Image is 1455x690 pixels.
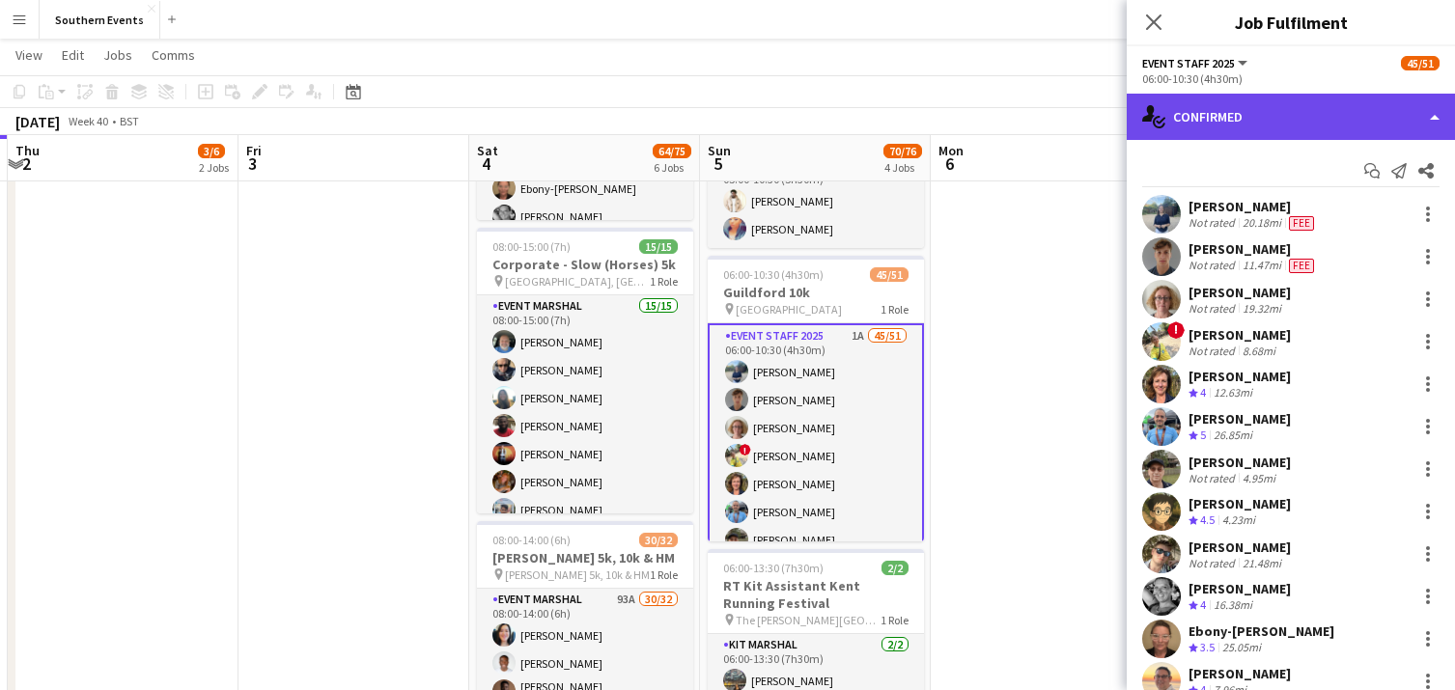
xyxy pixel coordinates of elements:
[474,152,498,175] span: 4
[144,42,203,68] a: Comms
[881,561,909,575] span: 2/2
[736,613,881,627] span: The [PERSON_NAME][GEOGRAPHIC_DATA]
[15,112,60,131] div: [DATE]
[505,567,650,582] span: [PERSON_NAME] 5k, 10k & HM
[723,267,824,282] span: 06:00-10:30 (4h30m)
[8,42,50,68] a: View
[477,228,693,513] app-job-card: 08:00-15:00 (7h)15/15Corporate - Slow (Horses) 5k [GEOGRAPHIC_DATA], [GEOGRAPHIC_DATA]1 RoleEvent...
[1127,94,1455,140] div: Confirmed
[1200,597,1206,612] span: 4
[1189,198,1318,215] div: [PERSON_NAME]
[938,142,964,159] span: Mon
[1127,10,1455,35] h3: Job Fulfilment
[1189,580,1291,597] div: [PERSON_NAME]
[736,302,842,317] span: [GEOGRAPHIC_DATA]
[708,256,924,541] app-job-card: 06:00-10:30 (4h30m)45/51Guildford 10k [GEOGRAPHIC_DATA]1 RoleEvent Staff 20251A45/5106:00-10:30 (...
[1142,56,1235,70] span: Event Staff 2025
[639,239,678,254] span: 15/15
[1285,215,1318,231] div: Crew has different fees then in role
[54,42,92,68] a: Edit
[1167,321,1185,339] span: !
[639,533,678,547] span: 30/32
[723,561,824,575] span: 06:00-13:30 (7h30m)
[1239,344,1279,358] div: 8.68mi
[492,533,571,547] span: 08:00-14:00 (6h)
[1189,258,1239,273] div: Not rated
[505,274,650,289] span: [GEOGRAPHIC_DATA], [GEOGRAPHIC_DATA]
[492,239,571,254] span: 08:00-15:00 (7h)
[650,567,678,582] span: 1 Role
[650,274,678,289] span: 1 Role
[708,577,924,612] h3: RT Kit Assistant Kent Running Festival
[1210,428,1256,444] div: 26.85mi
[199,160,229,175] div: 2 Jobs
[1285,258,1318,273] div: Crew has different fees then in role
[1189,622,1334,640] div: Ebony-[PERSON_NAME]
[1189,215,1239,231] div: Not rated
[477,142,498,159] span: Sat
[1200,385,1206,400] span: 4
[1189,326,1291,344] div: [PERSON_NAME]
[64,114,112,128] span: Week 40
[40,1,160,39] button: Southern Events
[1200,428,1206,442] span: 5
[884,160,921,175] div: 4 Jobs
[1200,640,1215,654] span: 3.5
[15,142,40,159] span: Thu
[740,444,751,455] span: !
[152,46,195,64] span: Comms
[1239,471,1279,485] div: 4.95mi
[1189,665,1291,682] div: [PERSON_NAME]
[1239,215,1285,231] div: 20.18mi
[1142,71,1440,86] div: 06:00-10:30 (4h30m)
[1239,258,1285,273] div: 11.47mi
[708,142,731,159] span: Sun
[103,46,132,64] span: Jobs
[120,114,139,128] div: BST
[1189,240,1318,258] div: [PERSON_NAME]
[477,256,693,273] h3: Corporate - Slow (Horses) 5k
[1189,410,1291,428] div: [PERSON_NAME]
[1218,640,1265,656] div: 25.05mi
[96,42,140,68] a: Jobs
[1239,556,1285,570] div: 21.48mi
[1189,538,1291,556] div: [PERSON_NAME]
[1189,301,1239,316] div: Not rated
[243,152,262,175] span: 3
[1289,259,1314,273] span: Fee
[1210,597,1256,614] div: 16.38mi
[708,284,924,301] h3: Guildford 10k
[198,144,225,158] span: 3/6
[62,46,84,64] span: Edit
[653,144,691,158] span: 64/75
[705,152,731,175] span: 5
[936,152,964,175] span: 6
[881,302,909,317] span: 1 Role
[1218,512,1259,529] div: 4.23mi
[246,142,262,159] span: Fri
[15,46,42,64] span: View
[477,549,693,566] h3: [PERSON_NAME] 5k, 10k & HM
[883,144,922,158] span: 70/76
[1189,495,1291,512] div: [PERSON_NAME]
[1142,56,1250,70] button: Event Staff 2025
[1200,512,1215,527] span: 4.5
[1401,56,1440,70] span: 45/51
[13,152,40,175] span: 2
[1239,301,1285,316] div: 19.32mi
[1189,344,1239,358] div: Not rated
[1189,471,1239,485] div: Not rated
[1189,284,1291,301] div: [PERSON_NAME]
[1189,556,1239,570] div: Not rated
[1189,368,1291,385] div: [PERSON_NAME]
[1210,385,1256,401] div: 12.63mi
[870,267,909,282] span: 45/51
[881,613,909,627] span: 1 Role
[1189,454,1291,471] div: [PERSON_NAME]
[1289,216,1314,231] span: Fee
[708,154,924,248] app-card-role: Kit Marshal2/205:00-10:30 (5h30m)[PERSON_NAME][PERSON_NAME]
[654,160,690,175] div: 6 Jobs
